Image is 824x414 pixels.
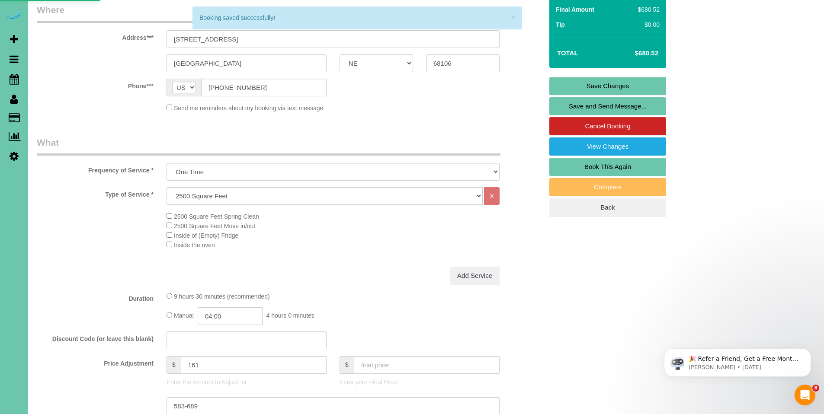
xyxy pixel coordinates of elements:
span: 9 hours 30 minutes (recommended) [174,293,270,300]
input: final price [354,356,500,374]
span: Manual [174,312,194,319]
span: Send me reminders about my booking via text message [174,105,324,111]
span: 8 [812,385,819,392]
iframe: Intercom notifications message [651,330,824,391]
iframe: Intercom live chat [795,385,815,405]
span: 2500 Square Feet Spring Clean [174,213,259,220]
legend: Where [37,3,500,23]
span: Inside the oven [174,242,215,248]
span: Inside of (Empty) Fridge [174,232,238,239]
a: Cancel Booking [549,117,666,135]
label: Price Adjustment [30,356,160,368]
label: Duration [30,291,160,303]
span: $ [340,356,354,374]
a: View Changes [549,137,666,156]
a: Save and Send Message... [549,97,666,115]
span: 2500 Square Feet Move in/out [174,223,255,229]
a: Back [549,198,666,217]
a: Save Changes [549,77,666,95]
button: × [511,13,516,22]
label: Final Amount [556,5,594,14]
span: 4 hours 0 minutes [266,312,314,319]
h4: $680.52 [609,50,658,57]
p: Enter the Amount to Adjust, or [167,378,327,386]
strong: Total [557,49,578,57]
div: $680.52 [635,5,660,14]
a: Add Service [450,267,500,285]
span: $ [167,356,181,374]
label: Frequency of Service * [30,163,160,175]
label: Tip [556,20,565,29]
label: Discount Code (or leave this blank) [30,331,160,343]
a: Book This Again [549,158,666,176]
div: Booking saved successfully! [199,13,515,22]
img: Automaid Logo [5,9,22,21]
label: Type of Service * [30,187,160,199]
legend: What [37,136,500,156]
p: Enter your Final Price [340,378,500,386]
div: $0.00 [635,20,660,29]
